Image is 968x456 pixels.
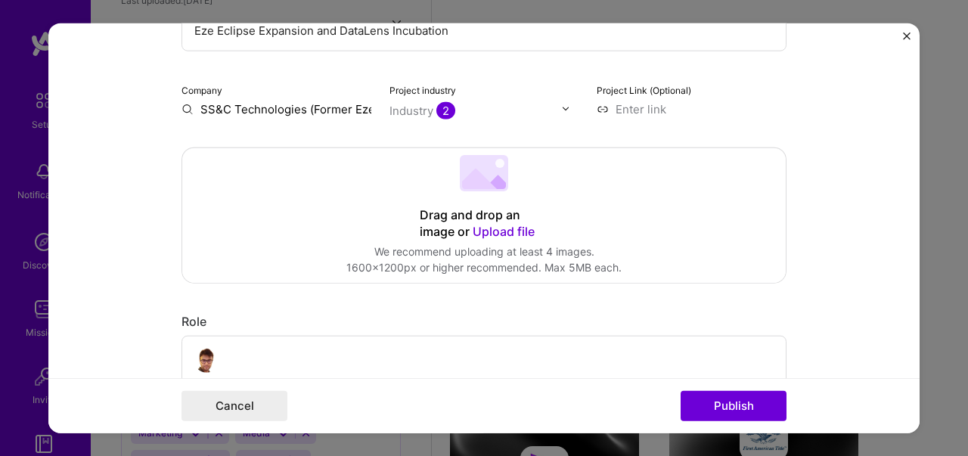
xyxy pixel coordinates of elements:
span: 2 [436,101,455,119]
div: Role [181,313,786,329]
input: Enter the name of the project [181,9,786,51]
div: 1600x1200px or higher recommended. Max 5MB each. [346,259,622,275]
button: Cancel [181,391,287,421]
div: We recommend uploading at least 4 images. [346,244,622,259]
button: Close [903,32,911,48]
img: drop icon [561,104,570,113]
input: Enter link [597,101,786,116]
div: Drag and drop an image or Upload fileWe recommend uploading at least 4 images.1600x1200px or high... [181,147,786,283]
button: Publish [681,391,786,421]
input: Enter name or website [181,101,371,116]
label: Project Link (Optional) [597,84,691,95]
span: Upload file [473,223,535,238]
label: Company [181,84,222,95]
label: Project industry [389,84,456,95]
div: Industry [389,102,455,118]
div: Drag and drop an image or [420,206,548,240]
